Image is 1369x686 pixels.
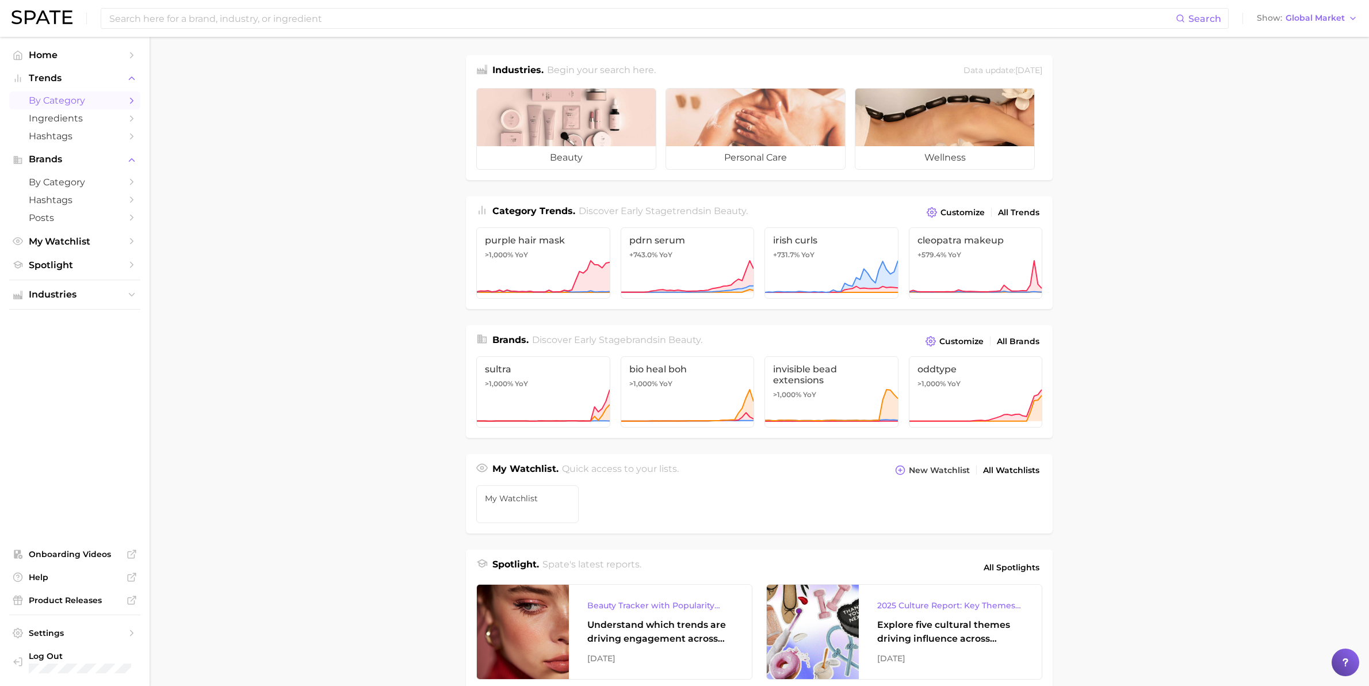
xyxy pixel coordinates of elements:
[485,250,513,259] span: >1,000%
[773,235,890,246] span: irish curls
[476,227,610,299] a: purple hair mask>1,000% YoY
[477,146,656,169] span: beauty
[9,92,140,109] a: by Category
[773,364,890,386] span: invisible bead extensions
[9,209,140,227] a: Posts
[492,558,539,577] h1: Spotlight.
[29,572,121,582] span: Help
[492,205,575,216] span: Category Trends .
[877,651,1023,665] div: [DATE]
[983,466,1039,475] span: All Watchlists
[9,569,140,586] a: Help
[909,356,1043,428] a: oddtype>1,000% YoY
[108,9,1176,28] input: Search here for a brand, industry, or ingredient
[1188,13,1221,24] span: Search
[9,256,140,274] a: Spotlight
[9,647,140,677] a: Log out. Currently logged in with e-mail skalinovsky@mdlz.com.
[9,127,140,145] a: Hashtags
[29,289,121,300] span: Industries
[855,146,1034,169] span: wellness
[29,154,121,165] span: Brands
[917,364,1034,375] span: oddtype
[485,494,570,503] span: My Watchlist
[587,599,733,612] div: Beauty Tracker with Popularity Index
[9,109,140,127] a: Ingredients
[764,356,898,428] a: invisible bead extensions>1,000% YoY
[947,379,961,388] span: YoY
[801,250,814,260] span: YoY
[1286,15,1345,21] span: Global Market
[766,584,1042,680] a: 2025 Culture Report: Key Themes That Are Shaping Consumer DemandExplore five cultural themes driv...
[476,584,752,680] a: Beauty Tracker with Popularity IndexUnderstand which trends are driving engagement across platfor...
[629,364,746,375] span: bio heal boh
[29,260,121,270] span: Spotlight
[940,208,985,218] span: Customize
[29,236,121,247] span: My Watchlist
[924,204,988,220] button: Customize
[803,390,816,399] span: YoY
[29,549,121,559] span: Onboarding Videos
[9,151,140,168] button: Brands
[485,364,602,375] span: sultra
[9,546,140,563] a: Onboarding Videos
[892,462,973,478] button: New Watchlist
[963,63,1042,79] div: Data update: [DATE]
[9,624,140,642] a: Settings
[29,651,131,661] span: Log Out
[995,205,1042,220] a: All Trends
[773,250,800,259] span: +731.7%
[476,485,579,523] a: My Watchlist
[998,208,1039,218] span: All Trends
[9,173,140,191] a: by Category
[666,88,846,170] a: personal care
[29,195,121,205] span: Hashtags
[1254,11,1360,26] button: ShowGlobal Market
[547,63,656,79] h2: Begin your search here.
[29,131,121,142] span: Hashtags
[9,286,140,303] button: Industries
[659,250,672,260] span: YoY
[492,63,544,79] h1: Industries.
[9,70,140,87] button: Trends
[994,334,1042,349] a: All Brands
[29,73,121,83] span: Trends
[29,628,121,638] span: Settings
[877,618,1023,646] div: Explore five cultural themes driving influence across beauty, food, and pop culture.
[542,558,641,577] h2: Spate's latest reports.
[492,462,559,478] h1: My Watchlist.
[629,379,657,388] span: >1,000%
[12,10,72,24] img: SPATE
[714,205,746,216] span: beauty
[980,463,1042,478] a: All Watchlists
[997,337,1039,346] span: All Brands
[29,212,121,223] span: Posts
[515,379,528,388] span: YoY
[29,113,121,124] span: Ingredients
[629,250,657,259] span: +743.0%
[9,46,140,64] a: Home
[877,599,1023,612] div: 2025 Culture Report: Key Themes That Are Shaping Consumer Demand
[939,337,984,346] span: Customize
[981,558,1042,577] a: All Spotlights
[668,334,701,345] span: beauty
[659,379,672,388] span: YoY
[29,177,121,188] span: by Category
[917,379,946,388] span: >1,000%
[764,227,898,299] a: irish curls+731.7% YoY
[492,334,529,345] span: Brands .
[532,334,702,345] span: Discover Early Stage brands in .
[909,227,1043,299] a: cleopatra makeup+579.4% YoY
[984,561,1039,574] span: All Spotlights
[917,250,946,259] span: +579.4%
[9,592,140,609] a: Product Releases
[29,595,121,605] span: Product Releases
[587,618,733,646] div: Understand which trends are driving engagement across platforms in the skin, hair, makeup, and fr...
[9,233,140,250] a: My Watchlist
[948,250,961,260] span: YoY
[773,390,801,399] span: >1,000%
[476,356,610,428] a: sultra>1,000% YoY
[621,356,755,428] a: bio heal boh>1,000% YoY
[562,462,679,478] h2: Quick access to your lists.
[515,250,528,260] span: YoY
[855,88,1035,170] a: wellness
